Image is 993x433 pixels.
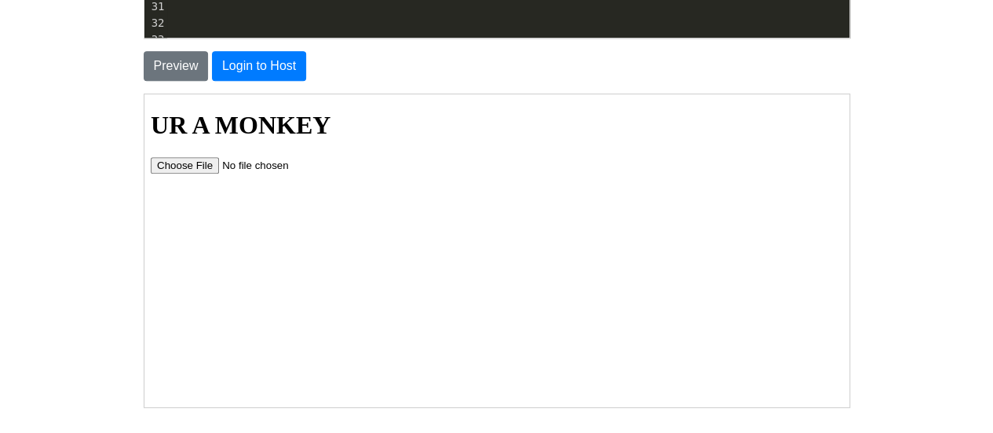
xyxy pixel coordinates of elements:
div: 32 [144,15,167,31]
div: 33 [144,31,167,48]
h1: UR A MONKEY [6,17,699,46]
button: Preview [144,51,209,81]
button: Login to Host [212,51,306,81]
